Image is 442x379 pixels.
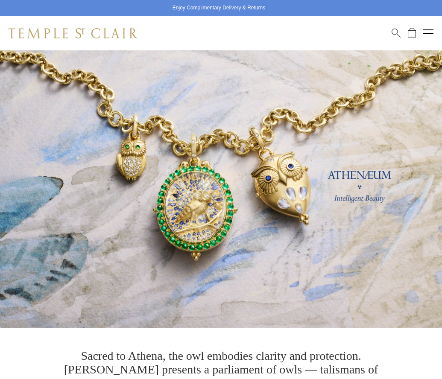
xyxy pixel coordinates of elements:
button: Open navigation [423,28,433,38]
a: Open Shopping Bag [408,28,416,38]
img: Temple St. Clair [9,28,138,38]
p: Enjoy Complimentary Delivery & Returns [173,4,265,12]
a: Search [392,28,401,38]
